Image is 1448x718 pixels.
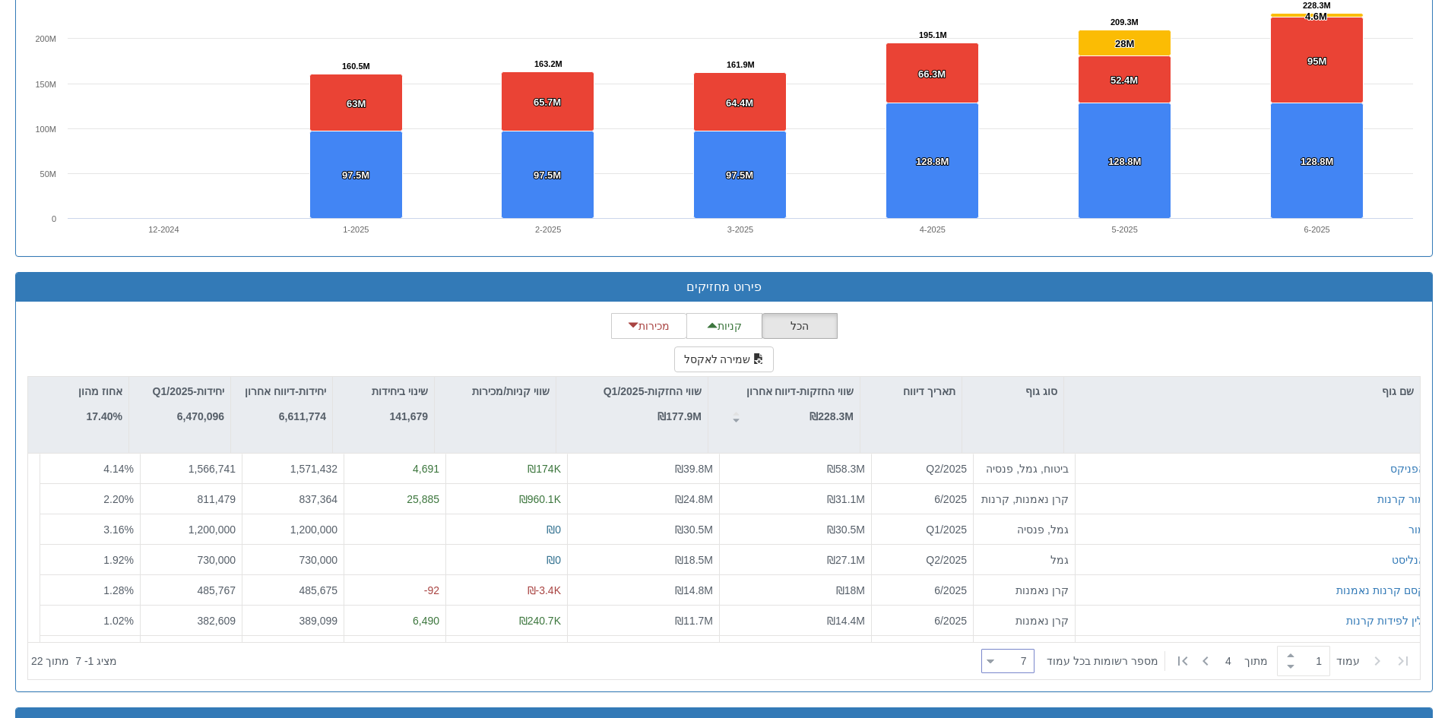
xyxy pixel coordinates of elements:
div: שווי קניות/מכירות [435,377,556,406]
div: גמל, פנסיה [980,522,1069,537]
span: ₪30.5M [827,523,865,536]
strong: 141,679 [389,410,428,422]
div: ביטוח, גמל, פנסיה [980,461,1069,476]
div: שם גוף [1064,377,1420,406]
strong: 17.40% [87,410,122,422]
tspan: 97.5M [342,169,369,181]
div: קרן נאמנות [980,613,1069,628]
div: 1.02 % [46,613,134,628]
button: מור קרנות [1377,492,1425,507]
div: 389,099 [249,613,337,628]
strong: ₪177.9M [657,410,702,422]
span: 4 [1225,653,1244,669]
tspan: 128.8M [1301,156,1333,167]
span: ₪0 [547,554,561,566]
strong: 6,611,774 [279,410,326,422]
div: 1,200,000 [147,522,236,537]
span: ₪27.1M [827,554,865,566]
div: 485,675 [249,583,337,598]
text: 6-2025 [1304,225,1329,234]
tspan: 4.6M [1305,11,1327,22]
div: 3.16 % [46,522,134,537]
tspan: 97.5M [726,169,753,181]
div: 1.92 % [46,552,134,568]
div: קרן נאמנות, קרנות סל [980,492,1069,507]
div: קרן נאמנות [980,583,1069,598]
text: 1-2025 [343,225,369,234]
div: 2.20 % [46,492,134,507]
span: ₪240.7K [519,615,561,627]
div: 4.14 % [46,461,134,476]
div: ‏ מתוך [975,644,1417,678]
button: מכירות [611,313,687,339]
div: 1.28 % [46,583,134,598]
span: ₪18M [836,584,865,596]
span: ₪18.5M [675,554,713,566]
div: 730,000 [147,552,236,568]
tspan: 97.5M [534,169,561,181]
span: ₪58.3M [827,463,865,475]
text: 2-2025 [535,225,561,234]
span: ₪14.8M [675,584,713,596]
div: -92 [350,583,439,598]
span: ₪11.7M [675,615,713,627]
span: ₪14.4M [827,615,865,627]
text: 50M [40,169,56,179]
div: 485,767 [147,583,236,598]
span: ₪31.1M [827,493,865,505]
button: הכל [762,313,838,339]
p: אחוז מהון [78,383,122,400]
tspan: 163.2M [534,59,562,68]
div: 837,364 [249,492,337,507]
tspan: 161.9M [727,60,755,69]
text: 200M [35,34,56,43]
tspan: 160.5M [342,62,370,71]
div: 811,479 [147,492,236,507]
tspan: 66.3M [918,68,946,80]
p: שווי החזקות-Q1/2025 [604,383,702,400]
tspan: 28M [1115,38,1134,49]
span: ₪24.8M [675,493,713,505]
button: הפניקס [1390,461,1425,476]
tspan: 195.1M [919,30,947,40]
tspan: 65.7M [534,96,561,108]
div: 25,885 [350,492,439,507]
div: גמל [980,552,1069,568]
button: ילין לפידות קרנות [1346,613,1425,628]
div: 6/2025 [878,492,967,507]
button: מור [1408,522,1425,537]
button: קניות [686,313,762,339]
strong: ₪228.3M [810,410,854,422]
tspan: 63M [347,98,366,109]
div: Q2/2025 [878,461,967,476]
span: ₪0 [547,523,561,536]
p: יחידות-דיווח אחרון [245,383,326,400]
span: ₪-3.4K [528,584,561,596]
text: 3-2025 [727,225,753,234]
div: 6/2025 [878,583,967,598]
div: 4,691 [350,461,439,476]
tspan: 128.8M [916,156,949,167]
div: 6/2025 [878,613,967,628]
p: יחידות-Q1/2025 [153,383,224,400]
text: 12-2024 [148,225,179,234]
text: 150M [35,80,56,89]
span: ‏מספר רשומות בכל עמוד [1047,653,1158,669]
div: Q2/2025 [878,552,967,568]
div: 6,490 [350,613,439,628]
div: 1,566,741 [147,461,236,476]
tspan: 128.8M [1108,156,1141,167]
span: ‏עמוד [1336,653,1360,669]
button: אנליסט [1392,552,1425,568]
strong: 6,470,096 [177,410,224,422]
div: 1,200,000 [249,522,337,537]
tspan: 64.4M [726,97,753,109]
span: ₪39.8M [675,463,713,475]
span: ₪30.5M [675,523,713,536]
div: 1,571,432 [249,461,337,476]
